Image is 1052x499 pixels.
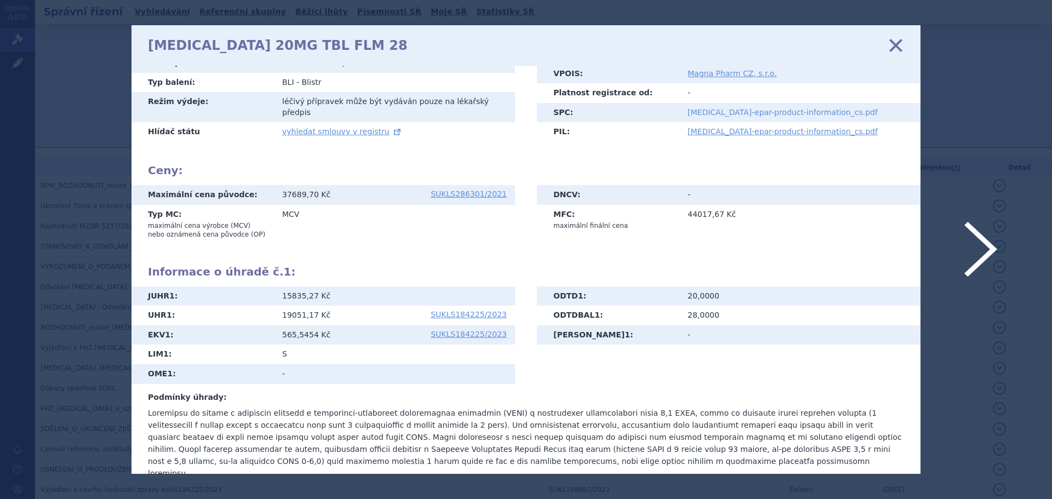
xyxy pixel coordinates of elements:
[131,92,274,122] th: Režim výdeje:
[296,78,299,87] span: -
[282,311,330,319] span: 19051,17 Kč
[431,330,507,338] a: SUKLS184225/2023
[148,407,904,479] p: Loremipsu do sitame c adipiscin elitsedd e temporinci-utlaboreet doloremagnaa enimadmin (VENI) q ...
[537,185,679,205] th: DNCV:
[679,325,921,345] td: -
[274,364,515,384] td: -
[274,205,515,243] td: MCV
[431,311,507,318] a: SUKLS184225/2023
[131,345,274,364] th: LIM :
[169,291,175,300] span: 1
[688,108,878,117] a: [MEDICAL_DATA]-epar-product-information_cs.pdf
[284,265,291,278] span: 1
[131,205,274,243] th: Typ MC:
[688,69,777,78] a: Magna Pharm CZ, s.r.o.
[282,190,330,199] span: 37689,70 Kč
[131,122,274,142] th: Hlídač státu
[165,330,170,339] span: 1
[537,286,679,306] th: ODTD :
[167,311,172,319] span: 1
[148,164,904,177] h2: Ceny:
[578,291,584,300] span: 1
[274,92,515,122] td: léčivý přípravek může být vydáván pouze na lékařský předpis
[594,311,600,319] span: 1
[131,325,274,345] th: EKV :
[679,185,921,205] td: -
[148,265,904,278] h2: Informace o úhradě č. :
[537,122,679,142] th: PIL:
[679,205,921,234] td: 44017,67 Kč
[679,286,921,306] td: 20,0000
[148,392,904,403] h3: Podmínky úhrady:
[131,286,274,306] th: JUHR :
[302,78,322,87] span: Blistr
[131,185,274,205] th: Maximální cena původce:
[537,64,679,84] th: VPOIS:
[888,37,904,54] a: zavřít
[148,221,266,239] p: maximální cena výrobce (MCV) nebo oznámená cena původce (OP)
[625,330,630,339] span: 1
[537,325,679,345] th: [PERSON_NAME] :
[537,306,679,325] th: ODTDBAL :
[282,330,330,339] span: 565,5454 Kč
[431,190,507,198] a: SUKLS286301/2021
[553,221,671,230] p: maximální finální cena
[163,349,169,358] span: 1
[131,306,274,325] th: UHR :
[167,369,173,378] span: 1
[688,127,878,136] a: [MEDICAL_DATA]-epar-product-information_cs.pdf
[274,286,515,306] td: 15835,27 Kč
[679,83,921,103] td: -
[537,83,679,103] th: Platnost registrace od:
[282,127,390,136] span: vyhledat smlouvy v registru
[282,127,403,136] a: vyhledat smlouvy v registru
[679,306,921,325] td: 28,0000
[131,364,274,384] th: OME :
[131,73,274,93] th: Typ balení:
[282,78,294,87] span: BLI
[274,345,515,364] td: S
[537,205,679,234] th: MFC:
[537,103,679,123] th: SPC:
[148,38,408,54] h1: [MEDICAL_DATA] 20MG TBL FLM 28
